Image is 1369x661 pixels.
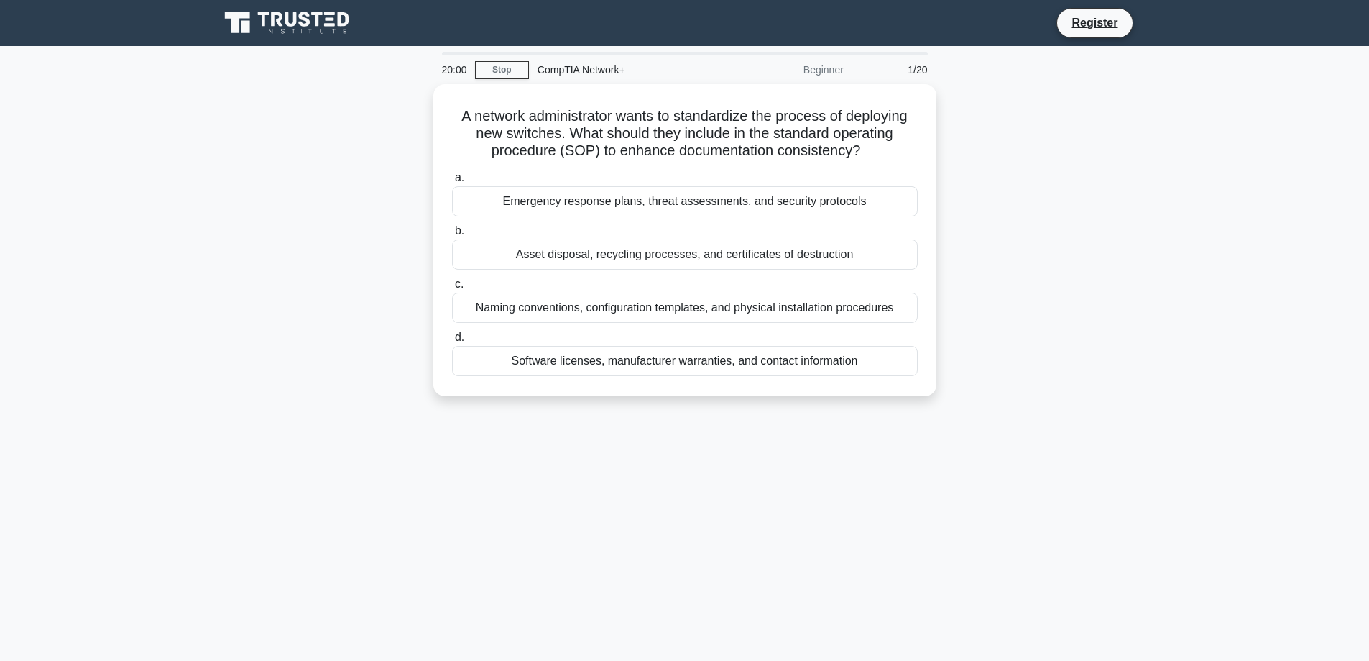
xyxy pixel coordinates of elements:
[727,55,852,84] div: Beginner
[1063,14,1126,32] a: Register
[455,171,464,183] span: a.
[452,186,918,216] div: Emergency response plans, threat assessments, and security protocols
[455,224,464,237] span: b.
[452,240,918,270] div: Asset disposal, recycling processes, and certificates of destruction
[433,55,475,84] div: 20:00
[455,278,464,290] span: c.
[452,293,918,323] div: Naming conventions, configuration templates, and physical installation procedures
[475,61,529,79] a: Stop
[451,107,919,160] h5: A network administrator wants to standardize the process of deploying new switches. What should t...
[455,331,464,343] span: d.
[852,55,936,84] div: 1/20
[452,346,918,376] div: Software licenses, manufacturer warranties, and contact information
[529,55,727,84] div: CompTIA Network+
